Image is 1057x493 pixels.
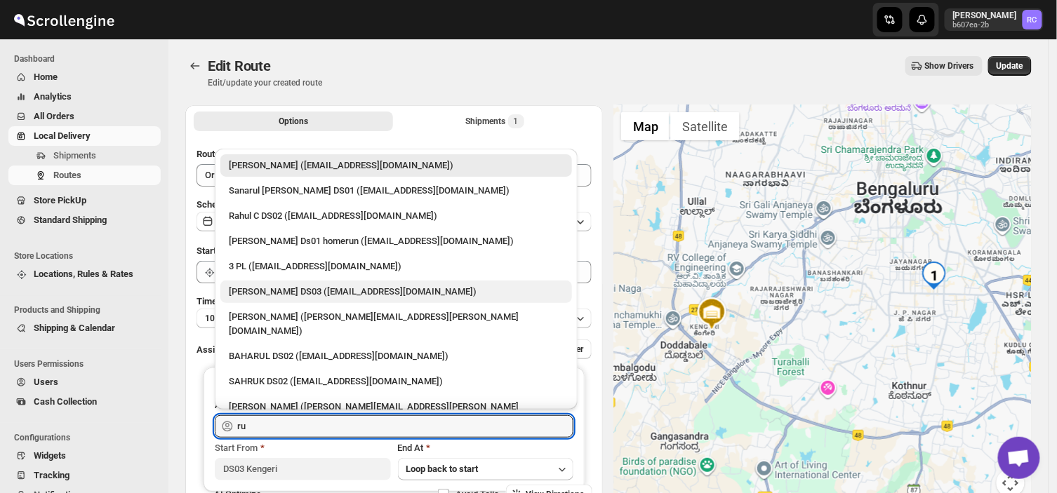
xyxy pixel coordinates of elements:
[398,458,573,480] button: Loop back to start
[34,396,97,407] span: Cash Collection
[215,202,578,227] li: Rahul C DS02 (rahul.chopra@home-run.co)
[229,184,564,198] div: Sanarul [PERSON_NAME] DS01 ([EMAIL_ADDRESS][DOMAIN_NAME])
[34,91,72,102] span: Analytics
[34,111,74,121] span: All Orders
[34,215,107,225] span: Standard Shipping
[215,443,258,453] span: Start From
[229,374,564,389] div: SAHRUK DS02 ([EMAIL_ADDRESS][DOMAIN_NAME])
[8,107,161,126] button: All Orders
[53,150,96,161] span: Shipments
[8,264,161,284] button: Locations, Rules & Rates
[34,72,58,82] span: Home
[229,209,564,223] div: Rahul C DS02 ([EMAIL_ADDRESS][DOMAIN_NAME])
[194,112,393,131] button: All Route Options
[14,358,161,370] span: Users Permissions
[215,252,578,278] li: 3 PL (hello@home-run.co)
[229,400,564,428] div: [PERSON_NAME] ([PERSON_NAME][EMAIL_ADDRESS][PERSON_NAME][DOMAIN_NAME])
[237,415,573,438] input: Search assignee
[8,146,161,166] button: Shipments
[1023,10,1042,29] span: Rahul Chopra
[396,112,595,131] button: Selected Shipments
[229,234,564,248] div: [PERSON_NAME] Ds01 homerun ([EMAIL_ADDRESS][DOMAIN_NAME])
[215,367,578,393] li: SAHRUK DS02 (paropok440@datingso.com)
[8,67,161,87] button: Home
[197,199,253,210] span: Scheduled for
[215,342,578,367] li: BAHARUL DS02 (woyaf10309@lewou.com)
[197,296,253,306] span: Time Per Stop
[466,114,524,128] div: Shipments
[988,56,1032,76] button: Update
[925,60,974,72] span: Show Drivers
[197,164,592,187] input: Eg: Bengaluru Route
[215,154,578,177] li: Rahul Chopra (pukhraj@home-run.co)
[34,377,58,387] span: Users
[205,313,247,324] span: 10 minutes
[215,393,578,432] li: Narjit Magar (narjit.magar@home-run.co)
[197,212,592,231] button: [DATE]|[DATE]
[14,53,161,65] span: Dashboard
[8,392,161,412] button: Cash Collection
[34,450,66,461] span: Widgets
[208,58,271,74] span: Edit Route
[953,21,1017,29] p: b607ea-2b
[215,177,578,202] li: Sanarul Haque DS01 (fefifag638@adosnan.com)
[229,259,564,273] div: 3 PL ([EMAIL_ADDRESS][DOMAIN_NAME])
[14,304,161,316] span: Products and Shipping
[8,166,161,185] button: Routes
[8,466,161,485] button: Tracking
[229,285,564,299] div: [PERSON_NAME] DS03 ([EMAIL_ADDRESS][DOMAIN_NAME])
[621,112,670,140] button: Show street map
[953,10,1017,21] p: [PERSON_NAME]
[514,116,519,127] span: 1
[197,149,246,159] span: Route Name
[34,323,115,333] span: Shipping & Calendar
[8,372,161,392] button: Users
[998,437,1040,479] a: Open chat
[197,309,592,328] button: 10 minutes
[208,77,322,88] p: Edit/update your created route
[215,278,578,303] li: RUBEL DS03 (tavejad825@hikuhu.com)
[1028,15,1037,25] text: RC
[279,116,308,127] span: Options
[8,446,161,466] button: Widgets
[197,245,307,256] span: Start Location (Warehouse)
[398,441,573,455] div: End At
[34,130,91,141] span: Local Delivery
[406,464,479,474] span: Loop back to start
[229,310,564,338] div: [PERSON_NAME] ([PERSON_NAME][EMAIL_ADDRESS][PERSON_NAME][DOMAIN_NAME])
[945,8,1044,31] button: User menu
[34,195,86,205] span: Store PickUp
[197,344,234,355] span: Assign to
[185,56,205,76] button: Routes
[11,2,117,37] img: ScrollEngine
[229,349,564,363] div: BAHARUL DS02 ([EMAIL_ADDRESS][DOMAIN_NAME])
[53,170,81,180] span: Routes
[215,303,578,342] li: Sanjay chetri (sanjay.chetri@home-run.co)
[34,470,69,480] span: Tracking
[905,56,983,76] button: Show Drivers
[920,262,948,290] div: 1
[215,227,578,252] li: Sourav Ds01 homerun (bamij29633@eluxeer.com)
[229,158,564,173] div: [PERSON_NAME] ([EMAIL_ADDRESS][DOMAIN_NAME])
[670,112,740,140] button: Show satellite imagery
[14,432,161,443] span: Configurations
[8,318,161,338] button: Shipping & Calendar
[14,250,161,262] span: Store Locations
[8,87,161,107] button: Analytics
[997,60,1023,72] span: Update
[34,269,133,279] span: Locations, Rules & Rates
